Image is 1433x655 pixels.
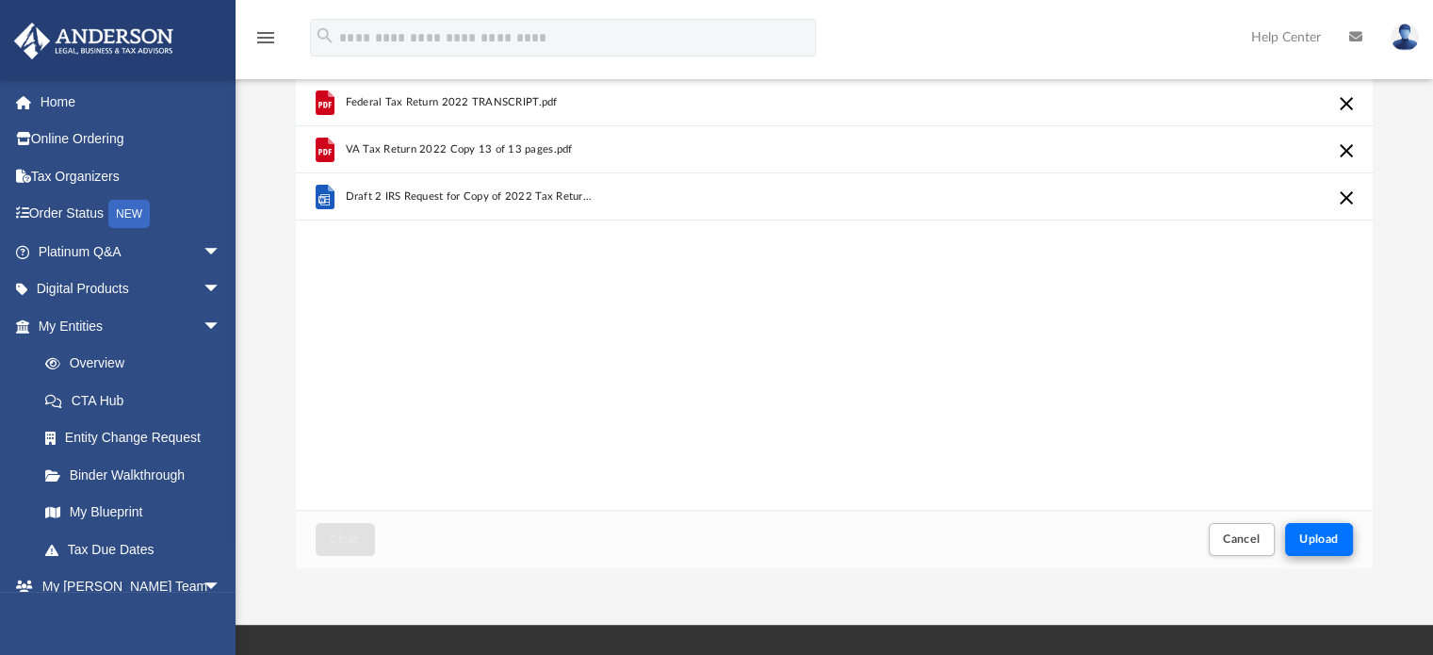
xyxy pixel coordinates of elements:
[345,96,557,108] span: Federal Tax Return 2022 TRANSCRIPT.pdf
[1335,92,1358,115] button: Cancel this upload
[203,233,240,271] span: arrow_drop_down
[203,307,240,346] span: arrow_drop_down
[13,83,250,121] a: Home
[296,32,1374,511] div: grid
[13,233,250,270] a: Platinum Q&Aarrow_drop_down
[1335,187,1358,209] button: Cancel this upload
[254,26,277,49] i: menu
[330,533,360,545] span: Close
[26,494,240,532] a: My Blueprint
[26,419,250,457] a: Entity Change Request
[1391,24,1419,51] img: User Pic
[315,25,335,46] i: search
[316,523,374,556] button: Close
[26,345,250,383] a: Overview
[13,121,250,158] a: Online Ordering
[345,190,593,203] span: Draft 2 IRS Request for Copy of 2022 Tax Returns.docx
[1223,533,1261,545] span: Cancel
[13,568,240,606] a: My [PERSON_NAME] Teamarrow_drop_down
[254,36,277,49] a: menu
[108,200,150,228] div: NEW
[345,143,572,156] span: VA Tax Return 2022 Copy 13 of 13 pages.pdf
[1335,139,1358,162] button: Cancel this upload
[1299,533,1339,545] span: Upload
[1209,523,1275,556] button: Cancel
[13,157,250,195] a: Tax Organizers
[13,307,250,345] a: My Entitiesarrow_drop_down
[26,456,250,494] a: Binder Walkthrough
[1285,523,1353,556] button: Upload
[8,23,179,59] img: Anderson Advisors Platinum Portal
[203,568,240,607] span: arrow_drop_down
[296,32,1374,568] div: Upload
[26,382,250,419] a: CTA Hub
[26,531,250,568] a: Tax Due Dates
[13,195,250,234] a: Order StatusNEW
[13,270,250,308] a: Digital Productsarrow_drop_down
[203,270,240,309] span: arrow_drop_down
